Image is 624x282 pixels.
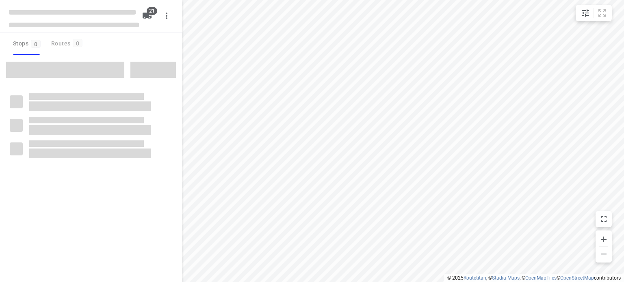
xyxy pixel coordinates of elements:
[525,275,557,281] a: OpenMapTiles
[560,275,594,281] a: OpenStreetMap
[492,275,520,281] a: Stadia Maps
[576,5,612,21] div: small contained button group
[447,275,621,281] li: © 2025 , © , © © contributors
[464,275,486,281] a: Routetitan
[577,5,594,21] button: Map settings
